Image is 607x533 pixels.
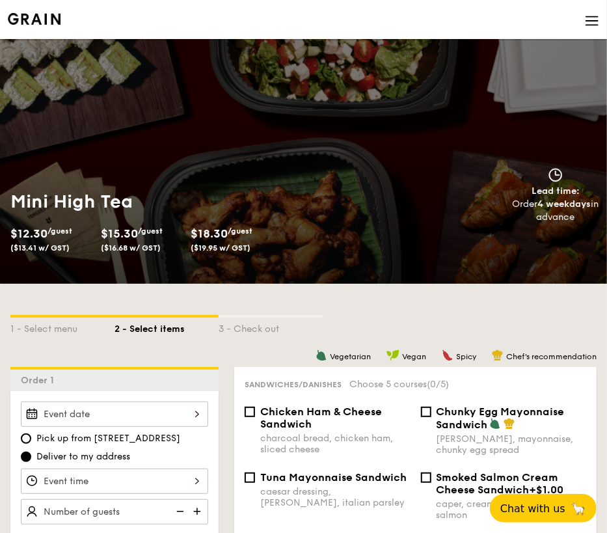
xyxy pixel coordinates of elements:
span: Chunky Egg Mayonnaise Sandwich [437,405,565,431]
img: icon-hamburger-menu.db5d7e83.svg [585,14,599,28]
input: Tuna Mayonnaise Sandwichcaesar dressing, [PERSON_NAME], italian parsley [245,472,255,483]
span: /guest [228,226,252,236]
span: Deliver to my address [36,450,130,463]
img: Grain [8,13,61,25]
img: icon-reduce.1d2dbef1.svg [169,499,189,524]
span: (0/5) [427,379,449,390]
img: icon-chef-hat.a58ddaea.svg [504,418,515,430]
img: icon-vegetarian.fe4039eb.svg [316,349,327,361]
span: /guest [138,226,163,236]
span: Chat with us [500,502,565,515]
div: charcoal bread, chicken ham, sliced cheese [260,433,411,455]
strong: 4 weekdays [537,198,591,210]
span: 🦙 [571,501,586,516]
input: Smoked Salmon Cream Cheese Sandwich+$1.00caper, cream cheese, smoked salmon [421,472,431,483]
img: icon-vegan.f8ff3823.svg [386,349,399,361]
span: $15.30 [101,226,138,241]
input: Event date [21,402,208,427]
input: Deliver to my address [21,452,31,462]
span: Spicy [456,352,476,361]
input: Chicken Ham & Cheese Sandwichcharcoal bread, chicken ham, sliced cheese [245,407,255,417]
span: ($13.41 w/ GST) [10,243,70,253]
input: Event time [21,469,208,494]
input: Number of guests [21,499,208,525]
input: Pick up from [STREET_ADDRESS] [21,433,31,444]
span: Vegetarian [330,352,371,361]
div: [PERSON_NAME], mayonnaise, chunky egg spread [437,433,587,456]
div: caesar dressing, [PERSON_NAME], italian parsley [260,486,411,508]
span: Chicken Ham & Cheese Sandwich [260,405,382,430]
span: Lead time: [532,185,580,197]
span: Pick up from [STREET_ADDRESS] [36,432,180,445]
span: Choose 5 courses [349,379,449,390]
div: 2 - Select items [115,318,219,336]
img: icon-add.58712e84.svg [189,499,208,524]
span: Smoked Salmon Cream Cheese Sandwich [437,471,559,496]
div: 3 - Check out [219,318,323,336]
img: icon-spicy.37a8142b.svg [442,349,453,361]
span: Chef's recommendation [506,352,597,361]
span: $12.30 [10,226,47,241]
a: Logotype [8,13,61,25]
img: icon-chef-hat.a58ddaea.svg [492,349,504,361]
span: Order 1 [21,375,59,386]
img: icon-vegetarian.fe4039eb.svg [489,418,501,430]
div: 1 - Select menu [10,318,115,336]
input: Chunky Egg Mayonnaise Sandwich[PERSON_NAME], mayonnaise, chunky egg spread [421,407,431,417]
span: Vegan [402,352,426,361]
span: ($19.95 w/ GST) [191,243,250,253]
span: $18.30 [191,226,228,241]
span: Tuna Mayonnaise Sandwich [260,471,407,484]
span: ($16.68 w/ GST) [101,243,161,253]
button: Chat with us🦙 [490,494,597,523]
span: Sandwiches/Danishes [245,380,342,389]
img: icon-clock.2db775ea.svg [546,168,565,182]
span: /guest [47,226,72,236]
div: Order in advance [509,198,602,224]
span: +$1.00 [530,484,564,496]
h1: Mini High Tea [10,190,299,213]
div: caper, cream cheese, smoked salmon [437,499,587,521]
